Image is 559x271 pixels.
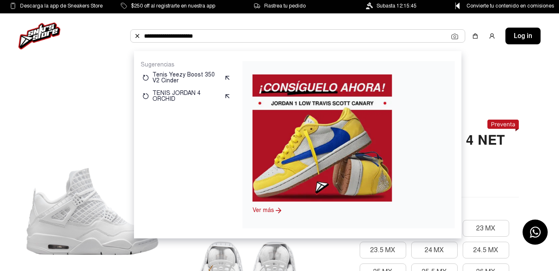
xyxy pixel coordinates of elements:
[463,220,509,237] button: 23 MX
[141,61,232,69] p: Sugerencias
[360,242,406,258] button: 23.5 MX
[18,23,60,49] img: logo
[224,74,231,81] img: suggest.svg
[152,72,221,84] p: Tenis Yeezy Boost 350 V2 Cinder
[452,3,463,9] img: Control Point Icon
[224,93,231,100] img: suggest.svg
[152,90,221,102] p: TENIS JORDAN 4 ORCHID
[131,1,215,10] span: $250 off al registrarte en nuestra app
[142,93,149,100] img: restart.svg
[20,1,103,10] span: Descarga la app de Sneakers Store
[489,33,495,39] img: user
[264,1,306,10] span: Rastrea tu pedido
[134,33,141,39] img: Buscar
[451,33,458,40] img: Cámara
[411,242,458,258] button: 24 MX
[463,242,509,258] button: 24.5 MX
[252,207,274,214] a: Ver más
[472,33,479,39] img: shopping
[514,31,532,41] span: Log in
[142,74,149,81] img: restart.svg
[466,1,554,10] span: Convierte tu contenido en comisiones
[376,1,417,10] span: Subasta 12:15:45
